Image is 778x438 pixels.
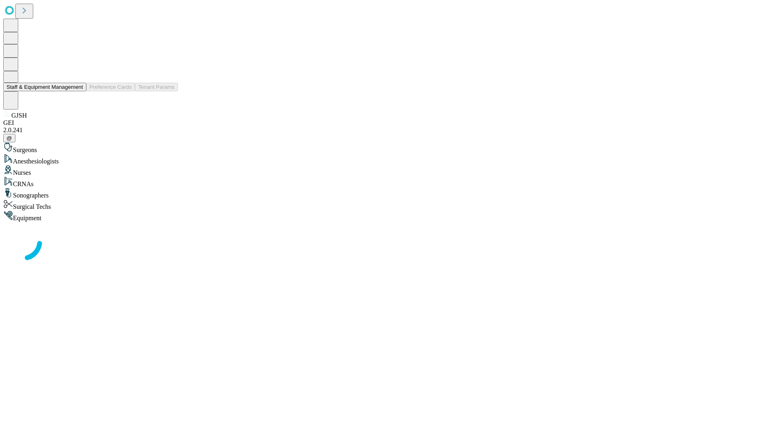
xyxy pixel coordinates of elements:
[11,112,27,119] span: GJSH
[3,154,775,165] div: Anesthesiologists
[3,142,775,154] div: Surgeons
[3,199,775,210] div: Surgical Techs
[86,83,135,91] button: Preference Cards
[3,127,775,134] div: 2.0.241
[3,83,86,91] button: Staff & Equipment Management
[3,134,15,142] button: @
[3,165,775,176] div: Nurses
[135,83,178,91] button: Tenant Params
[3,210,775,222] div: Equipment
[3,119,775,127] div: GEI
[6,135,12,141] span: @
[3,188,775,199] div: Sonographers
[3,176,775,188] div: CRNAs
